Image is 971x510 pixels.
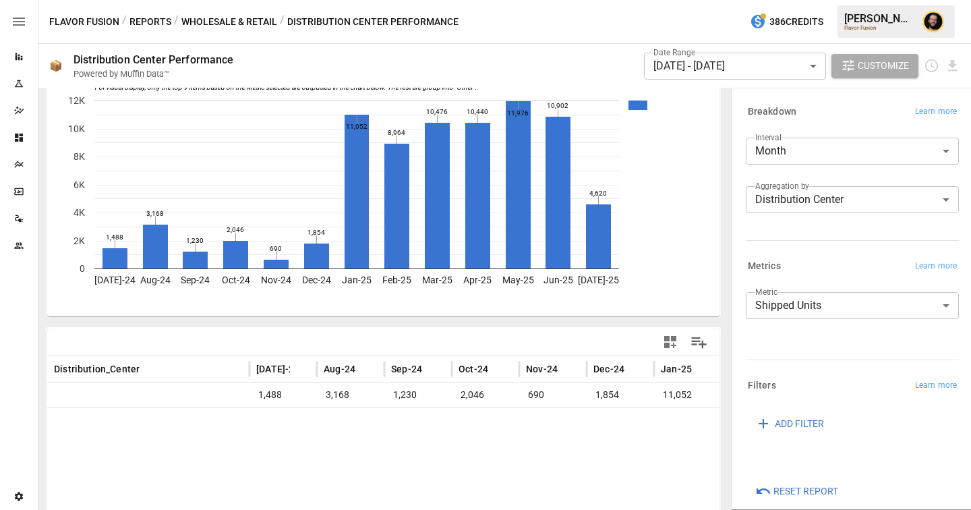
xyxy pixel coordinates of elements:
button: Wholesale & Retail [181,13,277,30]
text: Jun-25 [543,275,573,285]
button: Sort [423,360,442,378]
span: 386 Credits [769,13,823,30]
text: 0 [80,263,85,274]
div: Shipped Units [746,292,959,319]
button: Sort [141,360,160,378]
div: [PERSON_NAME] [844,12,914,25]
text: 10,476 [426,108,448,115]
label: Aggregation by [755,180,809,192]
text: [DATE]-24 [94,275,136,285]
text: 8K [73,151,85,162]
button: 386Credits [744,9,829,34]
span: Oct-24 [459,362,488,376]
button: Sort [490,360,508,378]
span: 3,168 [324,383,351,407]
div: Month [746,138,959,165]
text: May-25 [502,275,534,285]
text: 1,230 [186,237,204,244]
div: Powered by Muffin Data™ [73,69,169,79]
text: Feb-25 [382,275,411,285]
span: 1,230 [391,383,419,407]
span: Learn more [915,379,957,393]
button: Sort [559,360,578,378]
span: 2,046 [459,383,486,407]
text: 1,488 [106,233,123,241]
button: Manage Columns [684,327,714,358]
text: Sep-24 [181,275,210,285]
span: Jan-25 [661,362,692,376]
text: 8,964 [388,129,405,136]
svg: A chart. [47,74,719,316]
text: Mar-25 [422,275,452,285]
span: Nov-24 [526,362,558,376]
text: Jan-25 [342,275,372,285]
text: 6K [73,179,85,190]
label: Interval [755,132,782,143]
text: 1,854 [307,229,325,236]
text: 10K [68,123,85,134]
text: 10,440 [467,108,488,115]
text: 11,976 [507,109,529,117]
span: 690 [526,383,546,407]
button: ADD FILTER [746,412,833,436]
text: 690 [270,245,282,252]
text: Apr-25 [463,275,492,285]
span: Customize [858,57,909,74]
div: [DATE] - [DATE] [644,53,826,80]
span: Distribution_Center [54,362,140,376]
button: Sort [626,360,645,378]
h6: Breakdown [748,105,796,119]
text: Dec-24 [302,275,331,285]
text: 2,046 [227,226,244,233]
text: 4K [73,207,85,218]
text: Oct-24 [222,275,250,285]
button: Sort [693,360,712,378]
button: Reports [129,13,171,30]
span: 11,052 [661,383,694,407]
div: / [280,13,285,30]
h6: Metrics [748,259,781,274]
span: Sep-24 [391,362,422,376]
text: 2K [73,235,85,246]
span: ADD FILTER [775,416,824,432]
button: Download report [945,58,960,74]
text: Aug-24 [140,275,171,285]
span: Aug-24 [324,362,355,376]
span: Dec-24 [593,362,624,376]
span: Learn more [915,260,957,273]
h6: Filters [748,378,776,393]
span: 1,854 [593,383,621,407]
button: Sort [357,360,376,378]
button: Sort [291,360,310,378]
text: 10,902 [547,102,568,109]
text: Nov-24 [261,275,291,285]
text: [DATE]-25 [578,275,619,285]
span: 1,488 [256,383,284,407]
button: Flavor Fusion [49,13,119,30]
div: 📦 [49,59,63,72]
text: 4,620 [589,190,607,197]
img: Ciaran Nugent [922,11,944,32]
span: Reset Report [773,483,838,500]
div: Flavor Fusion [844,25,914,31]
text: 3,168 [146,210,164,217]
span: Learn more [915,105,957,119]
text: 12K [68,95,85,106]
button: Ciaran Nugent [914,3,952,40]
button: Reset Report [746,479,848,503]
button: Customize [831,54,919,78]
div: Distribution Center Performance [73,53,234,66]
button: Schedule report [924,58,939,74]
label: Metric [755,286,777,297]
text: 11,052 [346,123,367,130]
div: / [122,13,127,30]
span: [DATE]-24 [256,362,300,376]
div: Distribution Center [746,186,959,213]
label: Date Range [653,47,695,58]
div: / [174,13,179,30]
